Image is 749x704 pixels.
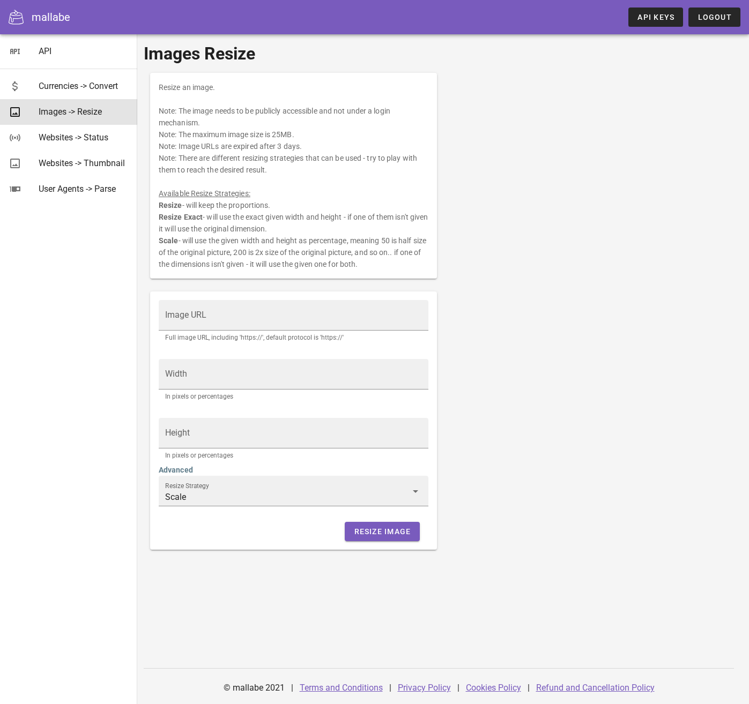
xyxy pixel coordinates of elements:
div: User Agents -> Parse [39,184,129,194]
div: Websites -> Status [39,132,129,143]
a: Privacy Policy [398,683,451,693]
b: Resize Exact [159,213,203,221]
div: Images -> Resize [39,107,129,117]
div: mallabe [32,9,70,25]
a: Terms and Conditions [300,683,383,693]
div: API [39,46,129,56]
div: In pixels or percentages [165,452,422,459]
span: API Keys [637,13,674,21]
div: | [528,675,530,701]
div: In pixels or percentages [165,393,422,400]
label: Resize Strategy [165,482,209,490]
a: Cookies Policy [466,683,521,693]
div: Currencies -> Convert [39,81,129,91]
h1: Images Resize [144,41,743,66]
div: Resize an image. Note: The image needs to be publicly accessible and not under a login mechanism.... [150,73,437,279]
b: Scale [159,236,179,245]
span: Resize Image [353,527,411,536]
div: © mallabe 2021 [217,675,291,701]
a: API Keys [628,8,683,27]
span: Logout [697,13,732,21]
div: | [457,675,459,701]
h4: Advanced [159,464,428,476]
b: Resize [159,201,182,209]
div: Full image URL, including 'https://', default protocol is 'https://' [165,334,422,341]
div: | [389,675,391,701]
div: Websites -> Thumbnail [39,158,129,168]
a: Refund and Cancellation Policy [536,683,655,693]
div: | [291,675,293,701]
button: Logout [688,8,740,27]
u: Available Resize Strategies: [159,189,250,198]
button: Resize Image [345,522,419,541]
